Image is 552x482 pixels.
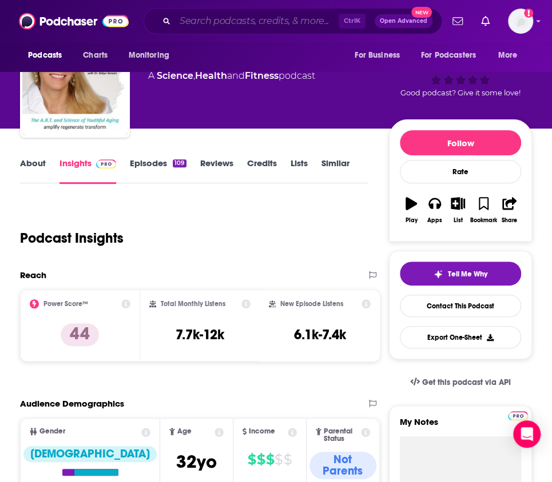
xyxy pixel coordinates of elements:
button: List [446,190,470,231]
div: Open Intercom Messenger [513,420,541,448]
div: A podcast [148,69,315,83]
button: open menu [490,45,532,66]
span: Open Advanced [380,18,427,24]
span: and [227,70,245,81]
span: New [411,7,432,18]
a: Get this podcast via API [401,368,520,396]
span: Ctrl K [339,14,366,29]
button: Follow [400,130,521,155]
button: Show profile menu [508,9,533,34]
input: Search podcasts, credits, & more... [175,12,339,30]
svg: Add a profile image [524,9,533,18]
button: Bookmark [470,190,498,231]
span: Income [249,428,275,435]
img: Younger with Dr. Robyn Benson [22,30,128,135]
span: , [193,70,195,81]
span: Charts [83,47,108,63]
div: Share [502,217,517,224]
span: Gender [39,428,65,435]
span: More [498,47,518,63]
div: Rate [400,160,521,183]
button: open menu [414,45,493,66]
h2: Audience Demographics [20,398,124,409]
span: $ [275,451,283,469]
img: tell me why sparkle [434,270,443,279]
button: Share [498,190,521,231]
h2: Total Monthly Listens [161,300,225,308]
button: Open AdvancedNew [375,14,432,28]
h2: Reach [20,270,46,280]
a: Episodes109 [130,158,186,184]
label: My Notes [400,416,521,436]
span: $ [257,451,265,469]
span: Tell Me Why [447,270,487,279]
h3: 7.7k-12k [176,326,224,343]
span: Get this podcast via API [422,377,511,387]
div: Search podcasts, credits, & more... [144,8,442,34]
div: Not Parents [309,452,376,479]
div: List [454,217,463,224]
a: Fitness [245,70,279,81]
button: Apps [423,190,447,231]
button: Play [400,190,423,231]
img: Podchaser Pro [96,159,116,168]
a: Health [195,70,227,81]
button: open menu [347,45,414,66]
a: Credits [247,158,277,184]
button: open menu [120,45,184,66]
a: About [20,158,46,184]
span: Parental Status [324,428,359,443]
span: Monitoring [128,47,169,63]
span: For Business [355,47,400,63]
h3: 6.1k-7.4k [293,326,346,343]
span: 32 yo [176,451,217,473]
a: Lists [291,158,308,184]
div: Bookmark [470,217,497,224]
a: Science [157,70,193,81]
span: Logged in as WE_Broadcast [508,9,533,34]
a: Pro website [508,409,528,420]
img: User Profile [508,9,533,34]
a: Reviews [200,158,233,184]
a: Show notifications dropdown [448,11,467,31]
h1: Podcast Insights [20,230,124,247]
a: Show notifications dropdown [476,11,494,31]
span: Good podcast? Give it some love! [400,89,521,97]
span: $ [248,451,256,469]
div: Apps [427,217,442,224]
div: 109 [173,159,186,167]
a: Charts [76,45,114,66]
img: Podchaser Pro [508,411,528,420]
span: $ [284,451,292,469]
button: open menu [20,45,77,66]
img: Podchaser - Follow, Share and Rate Podcasts [19,10,129,32]
button: tell me why sparkleTell Me Why [400,262,521,286]
p: 44 [61,323,99,346]
span: Podcasts [28,47,62,63]
h2: New Episode Listens [280,300,343,308]
h2: Power Score™ [43,300,88,308]
span: Age [177,428,192,435]
button: Export One-Sheet [400,326,521,348]
div: Play [406,217,418,224]
div: [DEMOGRAPHIC_DATA] [23,446,157,462]
a: InsightsPodchaser Pro [59,158,116,184]
a: Similar [321,158,350,184]
span: $ [265,451,273,469]
a: Contact This Podcast [400,295,521,317]
span: For Podcasters [421,47,476,63]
